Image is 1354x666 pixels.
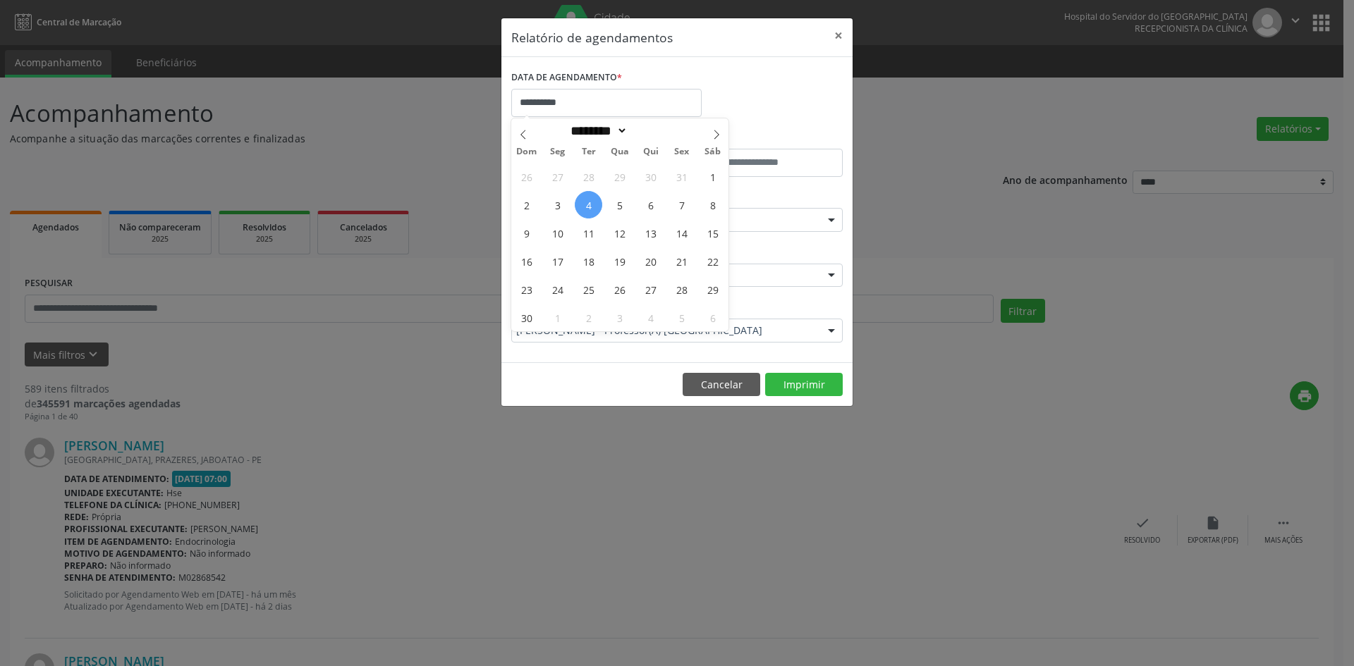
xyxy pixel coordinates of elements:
span: Novembro 3, 2025 [544,191,571,218]
span: Novembro 30, 2025 [513,304,540,331]
button: Cancelar [683,373,760,397]
span: Dezembro 2, 2025 [575,304,602,331]
span: Novembro 16, 2025 [513,247,540,275]
span: Dom [511,147,542,156]
span: Dezembro 5, 2025 [668,304,695,331]
span: Novembro 21, 2025 [668,247,695,275]
span: Novembro 11, 2025 [575,219,602,247]
span: Novembro 22, 2025 [699,247,726,275]
span: Novembro 10, 2025 [544,219,571,247]
span: Qui [635,147,666,156]
span: Sáb [697,147,728,156]
span: Novembro 15, 2025 [699,219,726,247]
span: Novembro 9, 2025 [513,219,540,247]
span: Novembro 29, 2025 [699,276,726,303]
span: Novembro 12, 2025 [606,219,633,247]
span: Novembro 8, 2025 [699,191,726,218]
span: Novembro 20, 2025 [637,247,664,275]
span: Outubro 30, 2025 [637,163,664,190]
span: Novembro 26, 2025 [606,276,633,303]
label: ATÉ [681,127,843,149]
span: Novembro 17, 2025 [544,247,571,275]
span: Outubro 31, 2025 [668,163,695,190]
input: Year [628,123,674,138]
select: Month [566,123,628,138]
span: Novembro 13, 2025 [637,219,664,247]
span: Sex [666,147,697,156]
span: Dezembro 4, 2025 [637,304,664,331]
span: Novembro 18, 2025 [575,247,602,275]
span: Dezembro 6, 2025 [699,304,726,331]
span: Novembro 7, 2025 [668,191,695,218]
span: Novembro 1, 2025 [699,163,726,190]
span: Novembro 24, 2025 [544,276,571,303]
h5: Relatório de agendamentos [511,28,673,47]
span: Novembro 19, 2025 [606,247,633,275]
span: Ter [573,147,604,156]
span: Qua [604,147,635,156]
button: Close [824,18,853,53]
span: Novembro 27, 2025 [637,276,664,303]
span: Novembro 23, 2025 [513,276,540,303]
span: Novembro 25, 2025 [575,276,602,303]
span: Novembro 5, 2025 [606,191,633,218]
span: Novembro 14, 2025 [668,219,695,247]
span: Outubro 29, 2025 [606,163,633,190]
span: Novembro 28, 2025 [668,276,695,303]
button: Imprimir [765,373,843,397]
span: Novembro 2, 2025 [513,191,540,218]
label: DATA DE AGENDAMENTO [511,67,622,89]
span: Outubro 28, 2025 [575,163,602,190]
span: Dezembro 1, 2025 [544,304,571,331]
span: Seg [542,147,573,156]
span: Outubro 26, 2025 [513,163,540,190]
span: Dezembro 3, 2025 [606,304,633,331]
span: Novembro 4, 2025 [575,191,602,218]
span: Outubro 27, 2025 [544,163,571,190]
span: Novembro 6, 2025 [637,191,664,218]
